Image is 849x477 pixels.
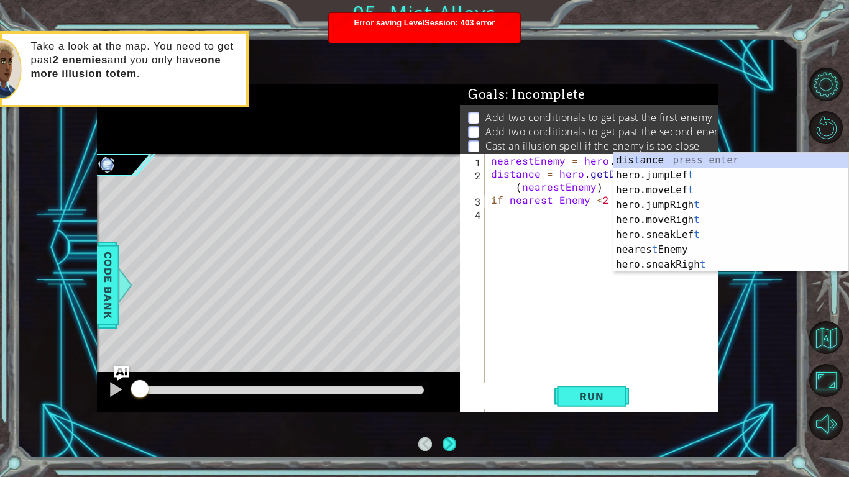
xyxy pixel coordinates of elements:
[485,153,556,167] p: Get to the exit.
[462,208,485,221] div: 4
[567,390,616,402] span: Run
[485,111,712,124] p: Add two conditionals to get past the first enemy
[97,154,117,174] img: Image for 6102e7f128067a00236f7c63
[811,316,849,359] a: Back to Map
[485,125,728,139] p: Add two conditionals to get past the second enemy
[418,437,443,451] button: Back
[505,87,585,102] span: : Incomplete
[485,139,699,153] p: Cast an illusion spell if the enemy is too close
[52,54,108,66] strong: 2 enemies
[114,366,129,381] button: Ask AI
[30,40,237,81] p: Take a look at the map. You need to get past and you only have .
[809,407,843,440] button: Mute
[809,321,843,355] button: Back to Map
[809,111,843,145] button: Restart Level
[335,18,514,127] span: Error saving LevelSession: 403 error
[441,436,457,452] button: Next
[809,68,843,101] button: Level Options
[30,54,221,79] strong: one more illusion totem
[98,247,118,323] span: Code Bank
[103,378,128,404] button: Ctrl + P: Pause
[462,195,485,208] div: 3
[809,364,843,397] button: Maximize Browser
[462,156,485,169] div: 1
[468,87,585,102] span: Goals
[462,169,485,195] div: 2
[554,383,629,409] button: Shift+Enter: Run current code.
